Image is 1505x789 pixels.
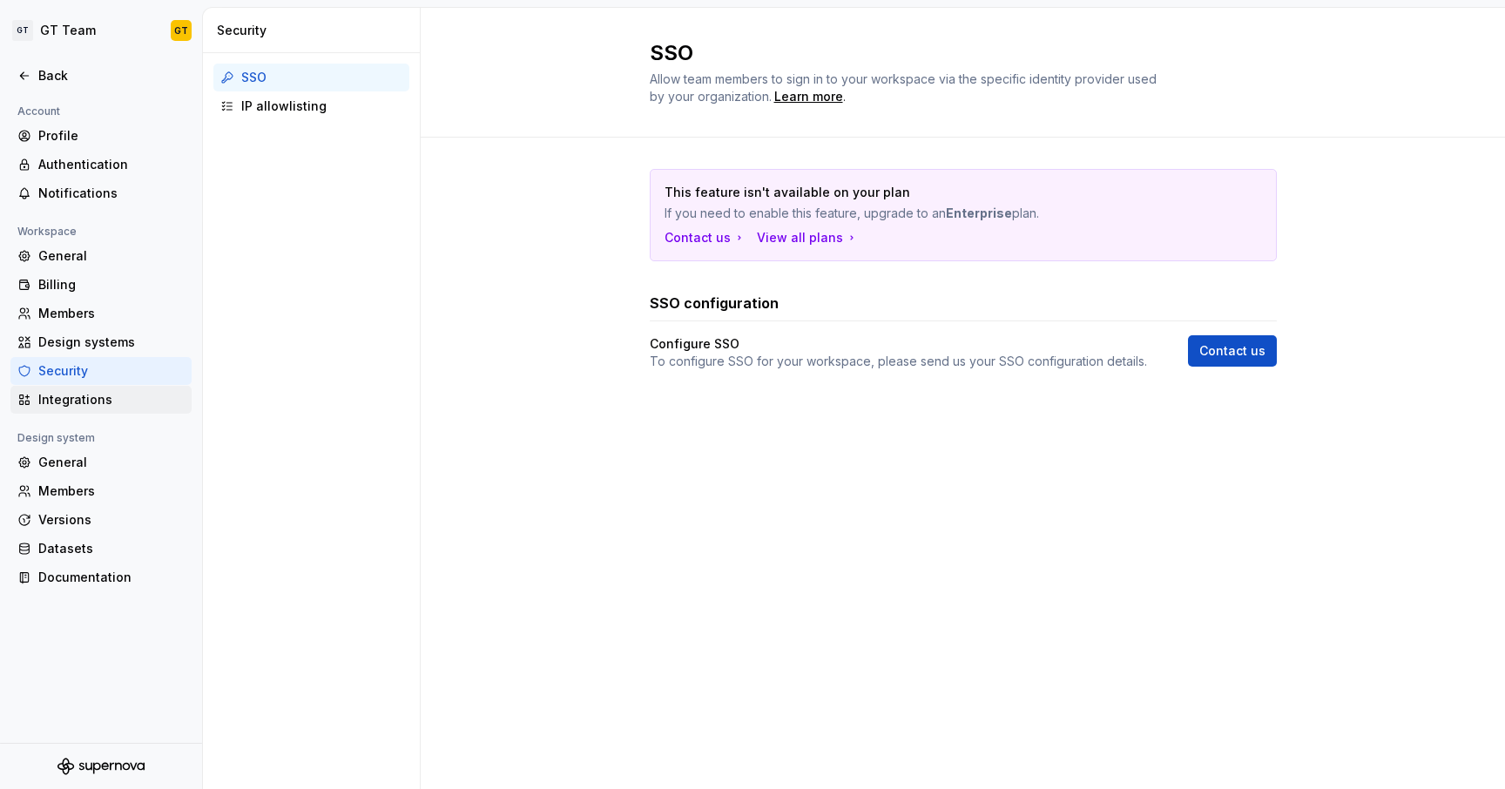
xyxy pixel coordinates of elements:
div: Members [38,305,185,322]
div: Design systems [38,334,185,351]
div: Workspace [10,221,84,242]
div: Versions [38,511,185,529]
a: Documentation [10,563,192,591]
span: Allow team members to sign in to your workspace via the specific identity provider used by your o... [650,71,1160,104]
div: General [38,247,185,265]
div: Profile [38,127,185,145]
p: To configure SSO for your workspace, please send us your SSO configuration details. [650,353,1147,370]
h4: Configure SSO [650,335,739,353]
div: General [38,454,185,471]
a: IP allowlisting [213,92,409,120]
div: GT [174,24,188,37]
button: View all plans [757,229,859,246]
div: Documentation [38,569,185,586]
span: . [772,91,846,104]
p: If you need to enable this feature, upgrade to an plan. [665,205,1140,222]
div: GT [12,20,33,41]
a: Profile [10,122,192,150]
h2: SSO [650,39,1256,67]
a: General [10,448,192,476]
div: Notifications [38,185,185,202]
div: IP allowlisting [241,98,402,115]
a: Learn more [774,88,843,105]
a: Integrations [10,386,192,414]
div: Back [38,67,185,84]
div: Design system [10,428,102,448]
span: Contact us [1199,342,1265,360]
a: SSO [213,64,409,91]
a: Authentication [10,151,192,179]
div: Datasets [38,540,185,557]
a: Contact us [665,229,746,246]
div: Security [217,22,413,39]
a: Design systems [10,328,192,356]
a: Billing [10,271,192,299]
div: Authentication [38,156,185,173]
strong: Enterprise [946,206,1012,220]
svg: Supernova Logo [57,758,145,775]
div: Security [38,362,185,380]
a: General [10,242,192,270]
div: SSO [241,69,402,86]
div: Billing [38,276,185,293]
button: GTGT TeamGT [3,11,199,50]
div: Account [10,101,67,122]
h3: SSO configuration [650,293,779,314]
div: GT Team [40,22,96,39]
a: Members [10,477,192,505]
a: Back [10,62,192,90]
div: Integrations [38,391,185,408]
a: Versions [10,506,192,534]
a: Contact us [1188,335,1277,367]
a: Security [10,357,192,385]
p: This feature isn't available on your plan [665,184,1140,201]
a: Members [10,300,192,327]
a: Notifications [10,179,192,207]
div: Members [38,482,185,500]
a: Datasets [10,535,192,563]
